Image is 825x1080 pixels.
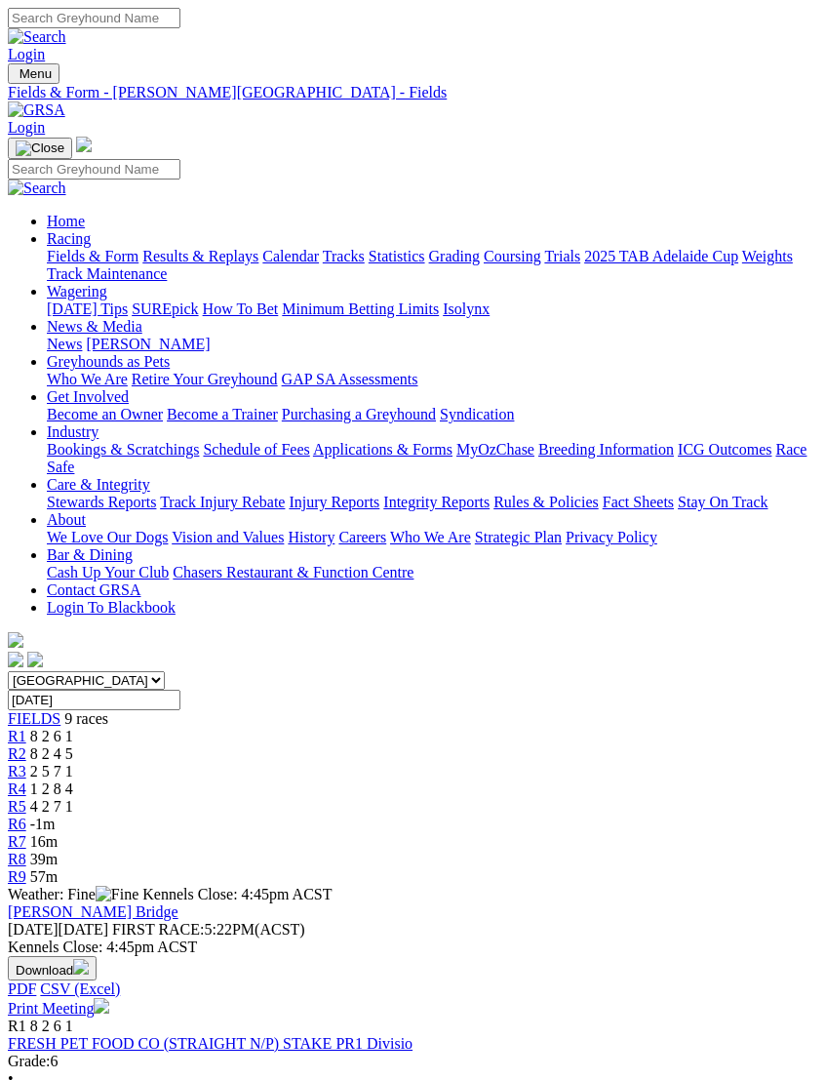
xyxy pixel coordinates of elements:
a: 2025 TAB Adelaide Cup [584,248,738,264]
img: twitter.svg [27,652,43,667]
a: Schedule of Fees [203,441,309,458]
a: Calendar [262,248,319,264]
span: 5:22PM(ACST) [112,921,305,938]
a: Become an Owner [47,406,163,422]
a: Integrity Reports [383,494,490,510]
span: 1 2 8 4 [30,780,73,797]
a: Isolynx [443,300,490,317]
a: Careers [338,529,386,545]
div: Racing [47,248,817,283]
a: About [47,511,86,528]
a: Print Meeting [8,1000,109,1017]
a: Weights [742,248,793,264]
a: Race Safe [47,441,806,475]
a: GAP SA Assessments [282,371,418,387]
a: Cash Up Your Club [47,564,169,580]
div: Bar & Dining [47,564,817,581]
a: Strategic Plan [475,529,562,545]
a: Fields & Form - [PERSON_NAME][GEOGRAPHIC_DATA] - Fields [8,84,817,101]
img: Search [8,180,66,197]
a: Statistics [369,248,425,264]
a: Login [8,46,45,62]
div: 6 [8,1053,817,1070]
img: logo-grsa-white.png [8,632,23,648]
span: 8 2 6 1 [30,728,73,744]
a: Breeding Information [538,441,674,458]
div: Get Involved [47,406,817,423]
a: R7 [8,833,26,850]
a: Wagering [47,283,107,300]
a: Contact GRSA [47,581,140,598]
a: CSV (Excel) [40,980,120,997]
a: Become a Trainer [167,406,278,422]
div: Care & Integrity [47,494,817,511]
a: Home [47,213,85,229]
a: Care & Integrity [47,476,150,493]
a: FIELDS [8,710,60,727]
button: Toggle navigation [8,138,72,159]
a: Grading [429,248,480,264]
a: Coursing [484,248,541,264]
div: Kennels Close: 4:45pm ACST [8,939,817,956]
a: SUREpick [132,300,198,317]
img: logo-grsa-white.png [76,137,92,152]
a: Racing [47,230,91,247]
a: How To Bet [203,300,279,317]
span: 16m [30,833,58,850]
a: Login [8,119,45,136]
span: Menu [20,66,52,81]
a: Greyhounds as Pets [47,353,170,370]
a: Track Injury Rebate [160,494,285,510]
a: Industry [47,423,98,440]
span: Weather: Fine [8,886,142,902]
a: Privacy Policy [566,529,657,545]
span: R6 [8,816,26,832]
a: R3 [8,763,26,780]
a: News [47,336,82,352]
a: Syndication [440,406,514,422]
a: MyOzChase [456,441,534,458]
a: Fields & Form [47,248,138,264]
div: Industry [47,441,817,476]
span: 8 2 4 5 [30,745,73,762]
a: [DATE] Tips [47,300,128,317]
a: R1 [8,728,26,744]
span: [DATE] [8,921,59,938]
a: Login To Blackbook [47,599,176,616]
img: Search [8,28,66,46]
input: Select date [8,690,180,710]
span: 2 5 7 1 [30,763,73,780]
a: We Love Our Dogs [47,529,168,545]
a: R4 [8,780,26,797]
a: Trials [544,248,580,264]
span: -1m [30,816,56,832]
span: 57m [30,868,58,885]
span: R1 [8,1018,26,1034]
a: ICG Outcomes [678,441,771,458]
span: Grade: [8,1053,51,1069]
a: R9 [8,868,26,885]
span: [DATE] [8,921,108,938]
a: R2 [8,745,26,762]
span: 9 races [64,710,108,727]
div: Wagering [47,300,817,318]
a: Retire Your Greyhound [132,371,278,387]
img: facebook.svg [8,652,23,667]
a: [PERSON_NAME] [86,336,210,352]
span: R8 [8,851,26,867]
a: Who We Are [47,371,128,387]
a: Stewards Reports [47,494,156,510]
span: R5 [8,798,26,815]
img: printer.svg [94,998,109,1014]
a: Rules & Policies [493,494,599,510]
div: News & Media [47,336,817,353]
a: Chasers Restaurant & Function Centre [173,564,413,580]
a: Tracks [323,248,365,264]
